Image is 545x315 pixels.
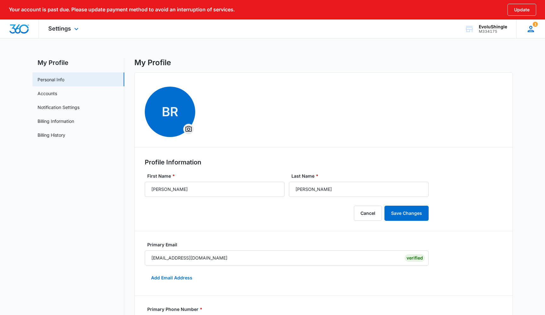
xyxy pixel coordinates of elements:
span: 1 [533,22,538,27]
div: account id [479,29,507,34]
p: Your account is past due. Please update payment method to avoid an interruption of services. [9,7,235,13]
a: Accounts [38,90,57,97]
div: Verified [405,254,425,262]
span: Settings [48,25,71,32]
h2: My Profile [32,58,124,67]
button: Cancel [354,206,382,221]
a: Personal Info [38,76,64,83]
h1: My Profile [134,58,171,67]
span: BR [145,87,195,137]
a: Billing Information [38,118,74,124]
div: notifications count [516,20,545,38]
label: Primary Phone Number [147,306,431,312]
h2: Profile Information [145,157,201,167]
div: notifications count [533,22,538,27]
span: BROverflow Menu [145,87,195,137]
div: account name [479,24,507,29]
button: Add Email Address [145,270,199,285]
label: First Name [147,173,287,179]
button: Update [507,4,536,16]
button: Save Changes [384,206,429,221]
label: Last Name [291,173,431,179]
label: Primary Email [147,241,431,248]
a: Notification Settings [38,104,79,111]
a: Billing History [38,132,65,138]
button: Overflow Menu [184,124,194,134]
div: Settings [39,20,90,38]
